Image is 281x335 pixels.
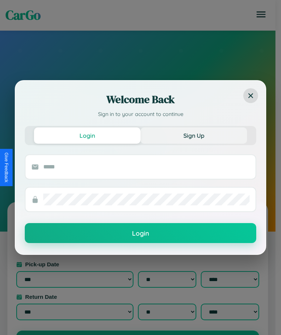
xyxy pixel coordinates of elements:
div: Give Feedback [4,153,9,182]
p: Sign in to your account to continue [25,110,256,119]
button: Login [34,127,140,144]
button: Login [25,223,256,243]
h2: Welcome Back [25,92,256,107]
button: Sign Up [140,127,247,144]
